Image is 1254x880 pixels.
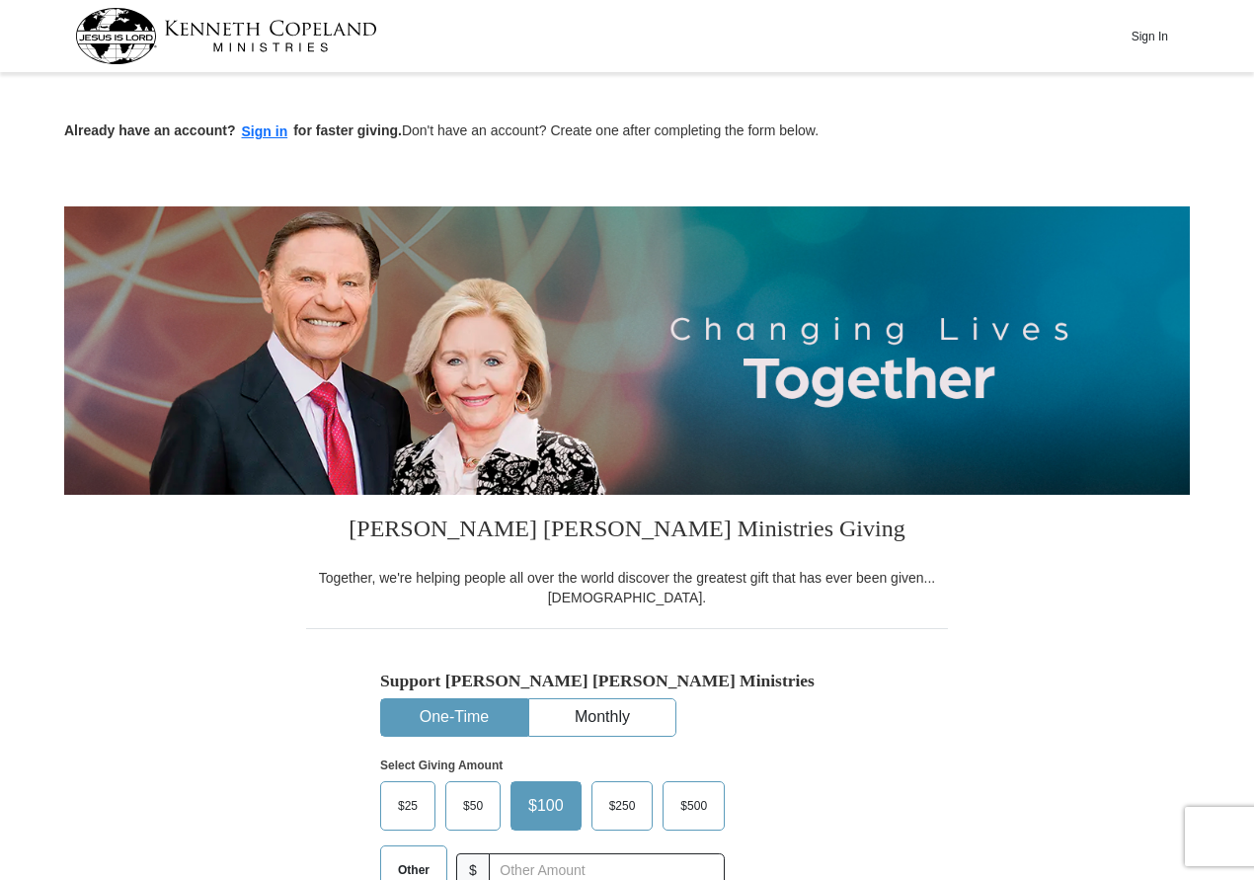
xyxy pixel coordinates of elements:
[1120,21,1179,51] button: Sign In
[599,791,646,821] span: $250
[388,791,428,821] span: $25
[529,699,675,736] button: Monthly
[380,759,503,772] strong: Select Giving Amount
[381,699,527,736] button: One-Time
[306,568,948,607] div: Together, we're helping people all over the world discover the greatest gift that has ever been g...
[518,791,574,821] span: $100
[64,122,402,138] strong: Already have an account? for faster giving.
[64,120,1190,143] p: Don't have an account? Create one after completing the form below.
[75,8,377,64] img: kcm-header-logo.svg
[380,671,874,691] h5: Support [PERSON_NAME] [PERSON_NAME] Ministries
[306,495,948,568] h3: [PERSON_NAME] [PERSON_NAME] Ministries Giving
[236,120,294,143] button: Sign in
[670,791,717,821] span: $500
[453,791,493,821] span: $50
